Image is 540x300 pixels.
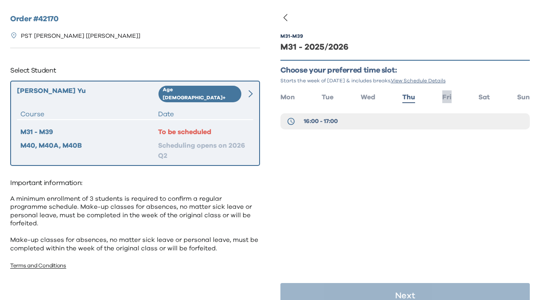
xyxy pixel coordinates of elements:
[10,176,260,190] p: Important information:
[395,292,415,300] p: Next
[280,77,530,84] p: Starts the week of [DATE] & includes breaks.
[10,14,260,25] h2: Order # 42170
[10,64,260,77] p: Select Student
[280,113,530,129] button: 16:00 - 17:00
[280,66,530,76] p: Choose your preferred time slot:
[442,94,452,101] span: Fri
[280,33,303,39] div: M31 - M39
[20,140,158,161] div: M40, M40A, M40B
[280,41,530,53] div: M31 - 2025/2026
[17,86,158,102] div: [PERSON_NAME] Yu
[322,94,334,101] span: Tue
[402,94,415,101] span: Thu
[517,94,530,101] span: Sun
[21,32,140,41] p: PST [PERSON_NAME] [[PERSON_NAME]]
[158,127,250,137] div: To be scheduled
[280,94,295,101] span: Mon
[10,263,66,269] a: Terms and Conditions
[158,86,241,102] div: Age [DEMOGRAPHIC_DATA]+
[158,109,250,119] div: Date
[391,78,446,83] span: View Schedule Details
[304,117,338,126] span: 16:00 - 17:00
[20,109,158,119] div: Course
[20,127,158,137] div: M31 - M39
[10,195,260,253] p: A minimum enrollment of 3 students is required to confirm a regular programme schedule. Make-up c...
[158,140,250,161] div: Scheduling opens on 2026 Q2
[478,94,490,101] span: Sat
[361,94,375,101] span: Wed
